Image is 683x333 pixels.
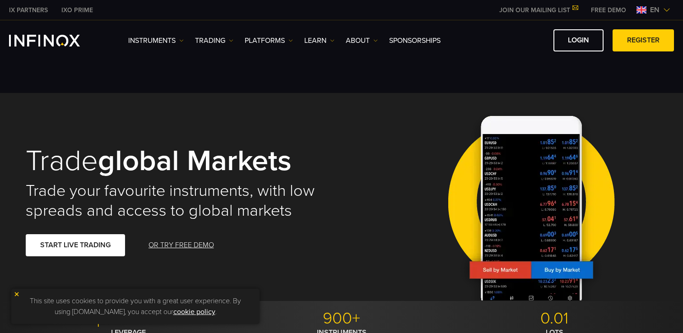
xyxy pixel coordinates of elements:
[584,5,633,15] a: INFINOX MENU
[55,5,100,15] a: INFINOX
[553,29,604,51] a: LOGIN
[195,35,233,46] a: TRADING
[646,5,663,15] span: en
[304,35,335,46] a: Learn
[346,35,378,46] a: ABOUT
[148,234,215,256] a: OR TRY FREE DEMO
[9,35,101,46] a: INFINOX Logo
[14,291,20,297] img: yellow close icon
[26,146,329,176] h1: Trade
[16,293,255,319] p: This site uses cookies to provide you with a great user experience. By using [DOMAIN_NAME], you a...
[493,6,584,14] a: JOIN OUR MAILING LIST
[451,309,658,328] p: 0.01
[613,29,674,51] a: REGISTER
[2,5,55,15] a: INFINOX
[128,35,184,46] a: Instruments
[245,35,293,46] a: PLATFORMS
[389,35,441,46] a: SPONSORSHIPS
[173,307,215,316] a: cookie policy
[26,234,125,256] a: START LIVE TRADING
[26,181,329,221] h2: Trade your favourite instruments, with low spreads and access to global markets
[238,309,445,328] p: 900+
[98,143,292,179] strong: global markets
